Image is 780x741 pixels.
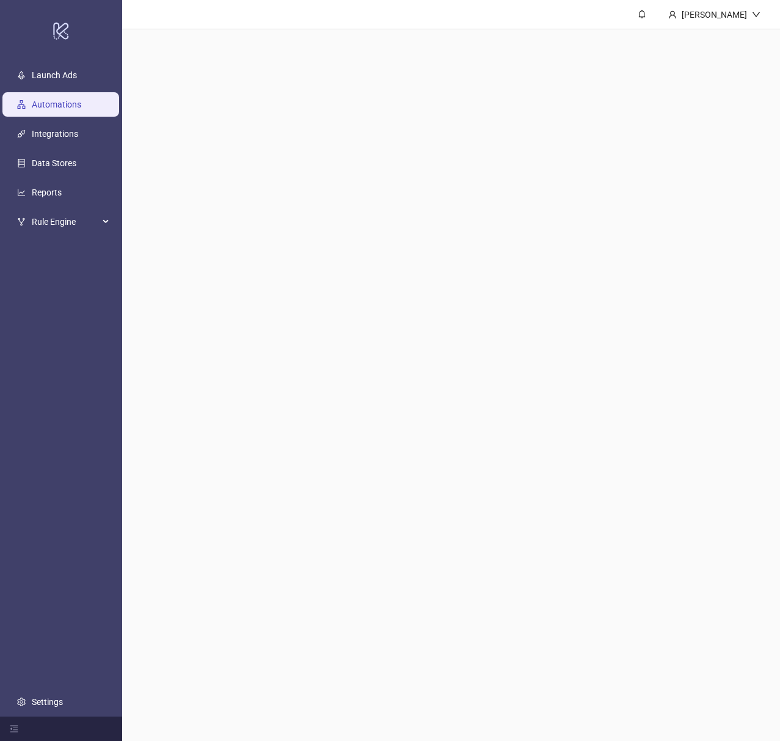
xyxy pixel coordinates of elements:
[32,188,62,197] a: Reports
[32,100,81,109] a: Automations
[32,158,76,168] a: Data Stores
[10,725,18,733] span: menu-fold
[32,129,78,139] a: Integrations
[638,10,646,18] span: bell
[32,70,77,80] a: Launch Ads
[677,8,752,21] div: [PERSON_NAME]
[32,697,63,707] a: Settings
[32,210,99,234] span: Rule Engine
[752,10,760,19] span: down
[17,217,26,226] span: fork
[668,10,677,19] span: user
